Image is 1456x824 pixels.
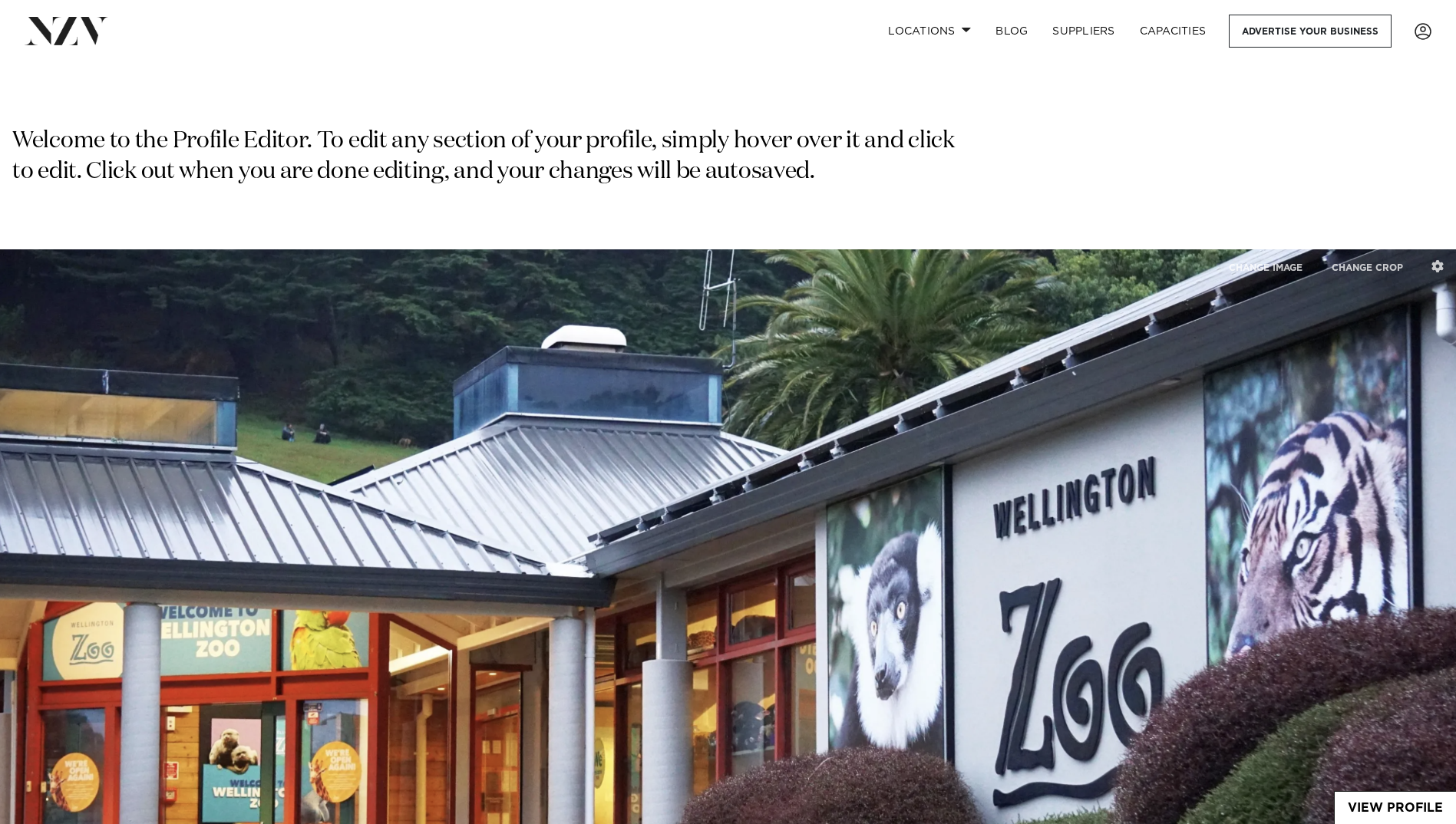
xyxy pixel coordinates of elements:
a: Advertise your business [1229,15,1392,48]
img: nzv-logo.png [25,17,108,44]
a: Locations [876,15,983,48]
a: BLOG [983,15,1040,48]
a: Capacities [1127,15,1219,48]
a: SUPPLIERS [1040,15,1127,48]
button: CHANGE CROP [1319,251,1416,284]
button: CHANGE IMAGE [1216,251,1316,284]
p: Welcome to the Profile Editor. To edit any section of your profile, simply hover over it and clic... [12,127,961,188]
a: View Profile [1335,792,1456,824]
